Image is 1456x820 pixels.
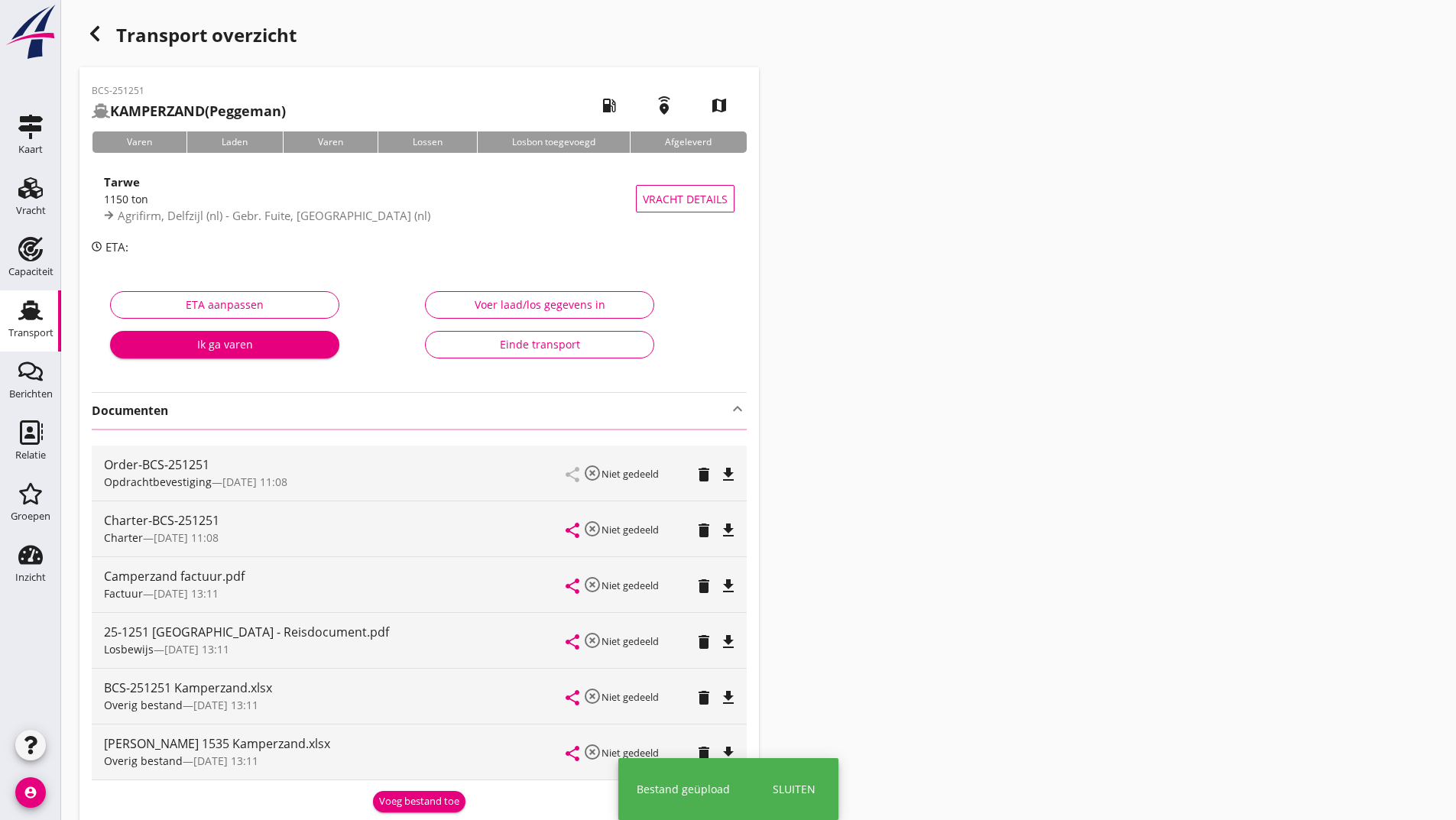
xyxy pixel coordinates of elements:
[15,450,46,460] div: Relatie
[425,291,654,319] button: Voer laad/los gegevens in
[92,402,728,420] strong: Documenten
[643,191,728,207] span: Vracht details
[373,791,465,812] button: Voeg bestand toe
[104,586,143,601] span: Factuur
[8,267,54,277] div: Capaciteit
[104,530,566,546] div: —
[695,465,713,484] i: delete
[563,577,582,595] i: share
[583,575,602,594] i: highlight_off
[11,511,50,521] div: Groepen
[695,577,713,595] i: delete
[728,400,747,418] i: keyboard_arrow_up
[104,474,566,490] div: —
[104,174,140,190] strong: Tarwe
[643,84,686,127] i: emergency_share
[563,689,582,707] i: share
[773,781,816,797] div: Sluiten
[719,465,738,484] i: file_download
[563,744,582,763] i: share
[193,698,258,712] span: [DATE] 13:11
[583,520,602,538] i: highlight_off
[719,521,738,540] i: file_download
[110,291,339,319] button: ETA aanpassen
[602,746,659,760] small: Niet gedeeld
[16,206,46,216] div: Vracht
[79,18,759,55] div: Transport overzicht
[8,328,54,338] div: Transport
[154,586,219,601] span: [DATE] 13:11
[438,336,641,352] div: Einde transport
[637,781,730,797] div: Bestand geüpload
[118,208,430,223] span: Agrifirm, Delfzijl (nl) - Gebr. Fuite, [GEOGRAPHIC_DATA] (nl)
[104,679,566,697] div: BCS-251251 Kamperzand.xlsx
[630,131,746,153] div: Afgeleverd
[104,623,566,641] div: 25-1251 [GEOGRAPHIC_DATA] - Reisdocument.pdf
[104,475,212,489] span: Opdrachtbevestiging
[698,84,741,127] i: map
[104,567,566,585] div: Camperzand factuur.pdf
[15,572,46,582] div: Inzicht
[695,744,713,763] i: delete
[104,585,566,601] div: —
[602,467,659,481] small: Niet gedeeld
[222,475,287,489] span: [DATE] 11:08
[719,633,738,651] i: file_download
[104,511,566,530] div: Charter-BCS-251251
[3,4,58,60] img: logo-small.a267ee39.svg
[563,633,582,651] i: share
[636,185,734,212] button: Vracht details
[379,794,459,809] div: Voeg bestand toe
[104,530,143,545] span: Charter
[602,634,659,648] small: Niet gedeeld
[110,331,339,358] button: Ik ga varen
[602,579,659,592] small: Niet gedeeld
[695,633,713,651] i: delete
[104,697,566,713] div: —
[104,191,636,207] div: 1150 ton
[283,131,378,153] div: Varen
[104,754,183,768] span: Overig bestand
[583,464,602,482] i: highlight_off
[154,530,219,545] span: [DATE] 11:08
[104,642,154,656] span: Losbewijs
[719,577,738,595] i: file_download
[15,777,46,808] i: account_circle
[477,131,630,153] div: Losbon toegevoegd
[104,641,566,657] div: —
[104,734,566,753] div: [PERSON_NAME] 1535 Kamperzand.xlsx
[695,521,713,540] i: delete
[583,687,602,705] i: highlight_off
[563,521,582,540] i: share
[378,131,477,153] div: Lossen
[92,101,286,122] h2: (Peggeman)
[193,754,258,768] span: [DATE] 13:11
[122,336,327,352] div: Ik ga varen
[719,744,738,763] i: file_download
[110,102,205,120] strong: KAMPERZAND
[104,455,566,474] div: Order-BCS-251251
[105,239,128,254] span: ETA:
[583,631,602,650] i: highlight_off
[425,331,654,358] button: Einde transport
[588,84,631,127] i: local_gas_station
[602,690,659,704] small: Niet gedeeld
[9,389,53,399] div: Berichten
[164,642,229,656] span: [DATE] 13:11
[768,776,820,802] button: Sluiten
[104,698,183,712] span: Overig bestand
[602,523,659,536] small: Niet gedeeld
[18,144,43,154] div: Kaart
[92,131,186,153] div: Varen
[719,689,738,707] i: file_download
[123,297,326,313] div: ETA aanpassen
[104,753,566,769] div: —
[92,165,747,232] a: Tarwe1150 tonAgrifirm, Delfzijl (nl) - Gebr. Fuite, [GEOGRAPHIC_DATA] (nl)Vracht details
[695,689,713,707] i: delete
[92,84,286,98] p: BCS-251251
[438,297,641,313] div: Voer laad/los gegevens in
[583,743,602,761] i: highlight_off
[186,131,282,153] div: Laden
